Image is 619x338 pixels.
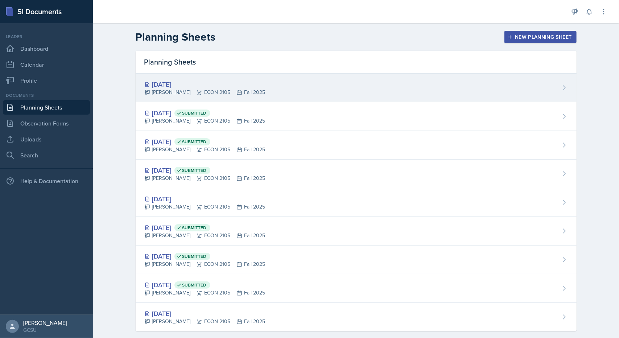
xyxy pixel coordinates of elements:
[136,217,577,246] a: [DATE] Submitted [PERSON_NAME]ECON 2105Fall 2025
[144,223,265,232] div: [DATE]
[144,309,265,318] div: [DATE]
[182,282,207,288] span: Submitted
[144,251,265,261] div: [DATE]
[3,148,90,162] a: Search
[136,51,577,74] div: Planning Sheets
[3,57,90,72] a: Calendar
[144,280,265,290] div: [DATE]
[144,137,265,147] div: [DATE]
[144,289,265,297] div: [PERSON_NAME] ECON 2105 Fall 2025
[144,165,265,175] div: [DATE]
[136,74,577,102] a: [DATE] [PERSON_NAME]ECON 2105Fall 2025
[136,102,577,131] a: [DATE] Submitted [PERSON_NAME]ECON 2105Fall 2025
[136,303,577,331] a: [DATE] [PERSON_NAME]ECON 2105Fall 2025
[3,92,90,99] div: Documents
[3,73,90,88] a: Profile
[136,246,577,274] a: [DATE] Submitted [PERSON_NAME]ECON 2105Fall 2025
[136,160,577,188] a: [DATE] Submitted [PERSON_NAME]ECON 2105Fall 2025
[23,319,67,326] div: [PERSON_NAME]
[144,260,265,268] div: [PERSON_NAME] ECON 2105 Fall 2025
[3,174,90,188] div: Help & Documentation
[509,34,571,40] div: New Planning Sheet
[136,188,577,217] a: [DATE] [PERSON_NAME]ECON 2105Fall 2025
[144,203,265,211] div: [PERSON_NAME] ECON 2105 Fall 2025
[504,31,576,43] button: New Planning Sheet
[182,110,207,116] span: Submitted
[3,100,90,115] a: Planning Sheets
[144,194,265,204] div: [DATE]
[144,117,265,125] div: [PERSON_NAME] ECON 2105 Fall 2025
[144,232,265,239] div: [PERSON_NAME] ECON 2105 Fall 2025
[144,318,265,325] div: [PERSON_NAME] ECON 2105 Fall 2025
[3,116,90,131] a: Observation Forms
[182,139,207,145] span: Submitted
[144,146,265,153] div: [PERSON_NAME] ECON 2105 Fall 2025
[136,274,577,303] a: [DATE] Submitted [PERSON_NAME]ECON 2105Fall 2025
[144,108,265,118] div: [DATE]
[3,33,90,40] div: Leader
[3,41,90,56] a: Dashboard
[3,132,90,147] a: Uploads
[144,174,265,182] div: [PERSON_NAME] ECON 2105 Fall 2025
[182,168,207,173] span: Submitted
[182,253,207,259] span: Submitted
[144,79,265,89] div: [DATE]
[136,131,577,160] a: [DATE] Submitted [PERSON_NAME]ECON 2105Fall 2025
[23,326,67,334] div: GCSU
[136,30,216,44] h2: Planning Sheets
[182,225,207,231] span: Submitted
[144,88,265,96] div: [PERSON_NAME] ECON 2105 Fall 2025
